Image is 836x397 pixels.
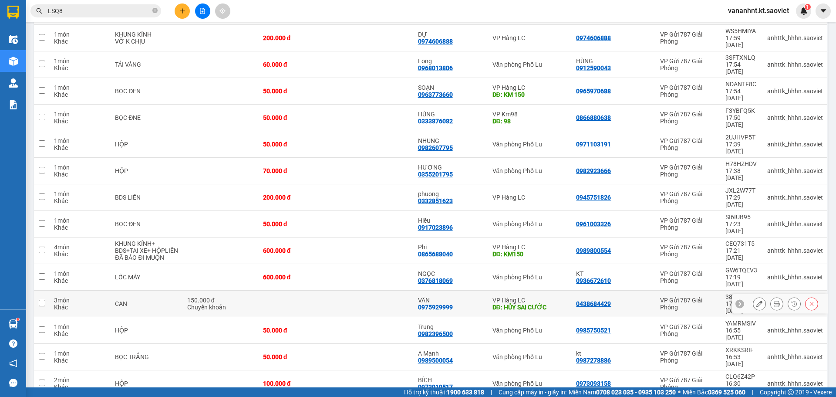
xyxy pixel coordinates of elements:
div: TẢI VÀNG [115,61,179,68]
div: HƯƠNG [418,164,484,171]
div: XRKKSRIF [725,346,758,353]
div: WS5HMIYA [725,27,758,34]
div: DĐ: KM 150 [492,91,568,98]
div: VP Hàng LC [492,84,568,91]
div: VP Hàng LC [492,244,568,251]
div: 50.000 đ [263,141,332,148]
div: Khác [54,277,106,284]
div: 50.000 đ [263,353,332,360]
div: 1 món [54,111,106,118]
div: Chuyển khoản [187,304,254,311]
strong: 1900 633 818 [447,389,484,396]
div: Khác [54,383,106,390]
div: 38FU3XNX [725,293,758,300]
div: VP Gửi 787 Giải Phóng [660,31,717,45]
div: 0987278886 [576,357,611,364]
div: 0974606888 [418,38,453,45]
div: 0438684429 [576,300,611,307]
div: 1 món [54,31,106,38]
div: anhttk_hhhn.saoviet [767,247,823,254]
div: 1 món [54,270,106,277]
span: file-add [199,8,206,14]
div: VP Gửi 787 Giải Phóng [660,190,717,204]
div: 1 món [54,217,106,224]
div: CAN [115,300,179,307]
div: VP Km98 [492,111,568,118]
div: 16:55 [DATE] [725,327,758,341]
div: CLQ6Z42P [725,373,758,380]
div: Văn phòng Phố Lu [492,274,568,281]
div: 0975929999 [418,304,453,311]
div: 0332851623 [418,197,453,204]
div: 0963773660 [418,91,453,98]
div: 50.000 đ [263,327,332,334]
span: vananhnt.kt.saoviet [721,5,796,16]
div: 60.000 đ [263,61,332,68]
button: plus [175,3,190,19]
div: VP Gửi 787 Giải Phóng [660,111,717,125]
span: plus [179,8,185,14]
strong: 0369 525 060 [708,389,745,396]
sup: 1 [17,318,19,321]
div: anhttk_hhhn.saoviet [767,194,823,201]
div: 1 món [54,164,106,171]
div: anhttk_hhhn.saoviet [767,34,823,41]
div: 17:23 [DATE] [725,221,758,234]
div: 0982396500 [418,330,453,337]
div: 1 món [54,190,106,197]
div: 0989500054 [418,357,453,364]
button: caret-down [816,3,831,19]
div: 0355201795 [418,171,453,178]
div: ĐÃ BÁO ĐI MUỘN [115,254,179,261]
div: GW6TQEV3 [725,267,758,274]
div: NGỌC [418,270,484,277]
div: 17:21 [DATE] [725,247,758,261]
div: HÙNG [418,111,484,118]
div: BDS LIỀN [115,194,179,201]
div: BỌC ĐEN [115,221,179,227]
span: Miền Nam [569,387,676,397]
span: notification [9,359,17,367]
div: anhttk_hhhn.saoviet [767,167,823,174]
div: Văn phòng Phố Lu [492,327,568,334]
div: NDANTF8C [725,81,758,88]
button: aim [215,3,230,19]
span: 1 [806,4,809,10]
div: 17:38 [DATE] [725,167,758,181]
span: close-circle [152,7,158,15]
div: VP Gửi 787 Giải Phóng [660,270,717,284]
div: 1 món [54,323,106,330]
div: 4 món [54,244,106,251]
div: anhttk_hhhn.saoviet [767,88,823,95]
div: 17:01 [DATE] [725,300,758,314]
div: 2 món [54,377,106,383]
div: 0376818069 [418,277,453,284]
div: anhttk_hhhn.saoviet [767,380,823,387]
div: 16:30 [DATE] [725,380,758,394]
div: VP Hàng LC [492,297,568,304]
div: 3 món [54,297,106,304]
span: aim [219,8,226,14]
div: HÙNG [576,58,651,64]
div: 2UJHVP5T [725,134,758,141]
div: 1 món [54,350,106,357]
span: Hỗ trợ kỹ thuật: [404,387,484,397]
div: 0866880638 [576,114,611,121]
div: HỘP [115,327,179,334]
div: 150.000 đ [187,297,254,304]
div: 3SFTXNLQ [725,54,758,61]
img: solution-icon [9,100,18,109]
div: VP Gửi 787 Giải Phóng [660,323,717,337]
div: Khác [54,91,106,98]
div: 0989800554 [576,247,611,254]
div: anhttk_hhhn.saoviet [767,274,823,281]
div: 600.000 đ [263,274,332,281]
div: KT [576,270,651,277]
div: DĐ: KM150 [492,251,568,258]
div: Long [418,58,484,64]
div: VP Gửi 787 Giải Phóng [660,217,717,231]
div: Văn phòng Phố Lu [492,61,568,68]
div: 0917023896 [418,224,453,231]
span: | [491,387,492,397]
div: 17:59 [DATE] [725,34,758,48]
